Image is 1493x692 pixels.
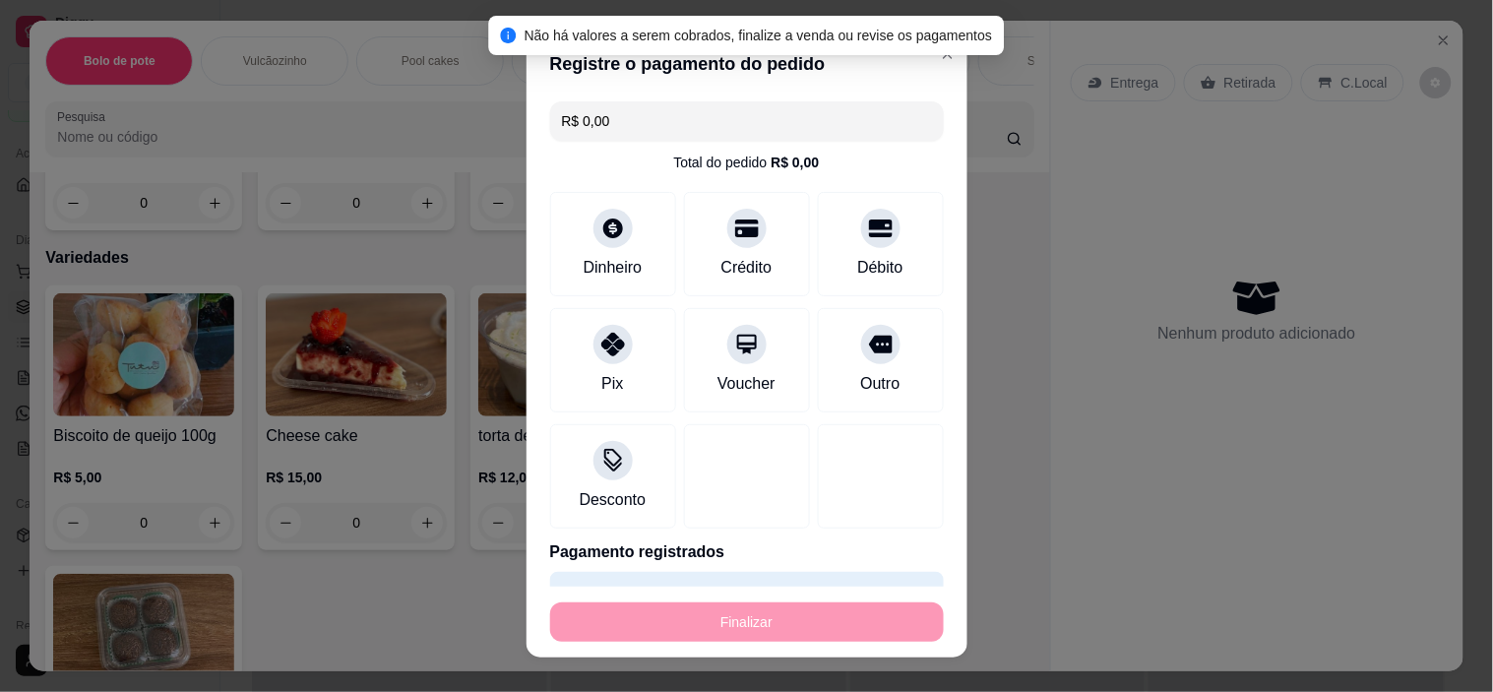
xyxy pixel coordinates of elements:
[550,540,944,564] p: Pagamento registrados
[580,488,647,512] div: Desconto
[860,372,900,396] div: Outro
[527,34,967,94] header: Registre o pagamento do pedido
[717,372,776,396] div: Voucher
[771,153,819,172] div: R$ 0,00
[857,256,902,280] div: Débito
[562,101,932,141] input: Ex.: hambúrguer de cordeiro
[584,256,643,280] div: Dinheiro
[501,28,517,43] span: info-circle
[673,153,819,172] div: Total do pedido
[525,28,993,43] span: Não há valores a serem cobrados, finalize a venda ou revise os pagamentos
[721,256,773,280] div: Crédito
[601,372,623,396] div: Pix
